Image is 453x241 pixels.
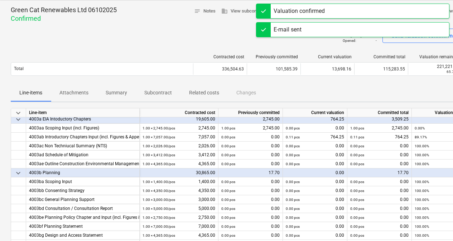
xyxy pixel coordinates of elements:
small: 1.00 × 3,412.00 / pcs [143,153,175,157]
div: 115,283.55 [354,63,408,75]
p: Subcontract [144,89,172,97]
small: 100.00% [415,216,429,220]
div: 0.00 [283,168,347,177]
small: 0.00% [415,126,425,130]
div: 0.00 [286,204,344,213]
small: 0.00 pcs [221,153,235,157]
p: Related costs [189,89,219,97]
small: 0.00 pcs [350,162,364,166]
small: 0.00 pcs [350,189,364,193]
div: 17.70 [218,168,283,177]
small: 0.00 pcs [350,198,364,202]
div: 7,057.00 [143,133,215,142]
div: 0.00 [286,231,344,240]
small: 1.00 × 4,365.00 / pcs [143,162,175,166]
div: 0.00 [350,231,409,240]
div: 0.00 [286,124,344,133]
div: 3,509.25 [347,115,412,124]
div: 4003be Planning Policy Chapter and Input (incl. Figures & Appendices) [29,213,136,222]
small: 1.00 pcs [221,126,235,130]
small: 100.00% [415,189,429,193]
button: View subcontractor [218,6,274,17]
small: 0.00 pcs [350,153,364,157]
small: 100.00% [415,153,429,157]
span: keyboard_arrow_down [14,109,23,117]
div: 4003aa Scoping Input (incl. Figures) [29,124,136,133]
div: 0.00 [221,133,280,142]
small: 0.00 pcs [221,198,235,202]
p: - [376,38,377,43]
p: Attachments [59,89,88,97]
small: 0.00 pcs [221,180,235,184]
small: 0.00 pcs [286,216,300,220]
span: keyboard_arrow_down [14,115,23,124]
div: 2,750.00 [143,213,215,222]
span: Notes [194,7,216,15]
div: 0.00 [350,222,409,231]
small: 1.00 × 2,026.00 / pcs [143,144,175,148]
div: 4003ac Non Techniucal Summary (NTS) [29,142,136,151]
small: 0.00 pcs [286,198,300,202]
div: 336,504.63 [193,63,247,75]
small: 0.00 pcs [221,162,235,166]
small: 0.00 pcs [350,207,364,211]
p: Opened : [343,38,356,43]
div: 0.00 [221,142,280,151]
div: 4003bf Planning Statement [29,222,136,231]
div: 4003bb Consenting Strategy [29,186,136,195]
small: 0.00 pcs [350,225,364,228]
div: 0.00 [221,213,280,222]
div: 4,365.00 [143,159,215,168]
span: keyboard_arrow_down [14,169,23,177]
small: 0.00 pcs [286,233,300,237]
div: 4003bg Design and Access Statement [29,231,136,240]
div: 0.00 [286,195,344,204]
small: 1.00 × 4,365.00 / pcs [143,233,175,237]
p: Summary [106,89,127,97]
small: 0.00 pcs [286,153,300,157]
small: 100.00% [415,198,429,202]
div: Valuation confirmed [274,7,325,15]
small: 0.00 pcs [350,180,364,184]
div: 0.00 [221,177,280,186]
div: 0.00 [350,213,409,222]
div: 19,605.00 [140,115,218,124]
div: 0.00 [350,159,409,168]
div: 4003ae Outline Construction Environmental Management Plan (CEMP) [29,159,136,168]
div: 30,865.00 [140,168,218,177]
div: 5,000.00 [143,204,215,213]
span: notes [194,8,201,14]
small: 100.00% [415,207,429,211]
div: Current valuation [283,108,347,117]
small: 100.00% [415,162,429,166]
iframe: Chat Widget [417,207,453,241]
small: 0.00 pcs [221,189,235,193]
div: 0.00 [221,204,280,213]
small: 0.00 pcs [286,144,300,148]
div: 0.00 [221,195,280,204]
div: 0.00 [286,142,344,151]
div: 4003a EIA Intoductory Chapters [29,115,136,124]
div: 4003bc General Planning Support [29,195,136,204]
div: Line-item [26,108,140,117]
div: 0.00 [350,142,409,151]
div: 764.25 [350,133,409,142]
div: 4,365.00 [143,231,215,240]
div: 0.00 [286,186,344,195]
div: 0.00 [221,151,280,159]
div: 17.70 [347,168,412,177]
small: 1.00 × 3,000.00 / pcs [143,198,175,202]
div: 0.00 [350,204,409,213]
small: 1.00 pcs [350,126,364,130]
div: Contracted cost [196,54,244,59]
small: 0.11 pcs [286,135,300,139]
div: 0.00 [350,151,409,159]
small: 1.00 × 2,745.00 / pcs [143,126,175,130]
p: Total [14,66,24,72]
div: 3,000.00 [143,195,215,204]
div: E-mail sent [274,25,302,34]
div: 4003ad Schedule of Mitigation [29,151,136,159]
div: 7,000.00 [143,222,215,231]
small: 0.00 pcs [286,126,300,130]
